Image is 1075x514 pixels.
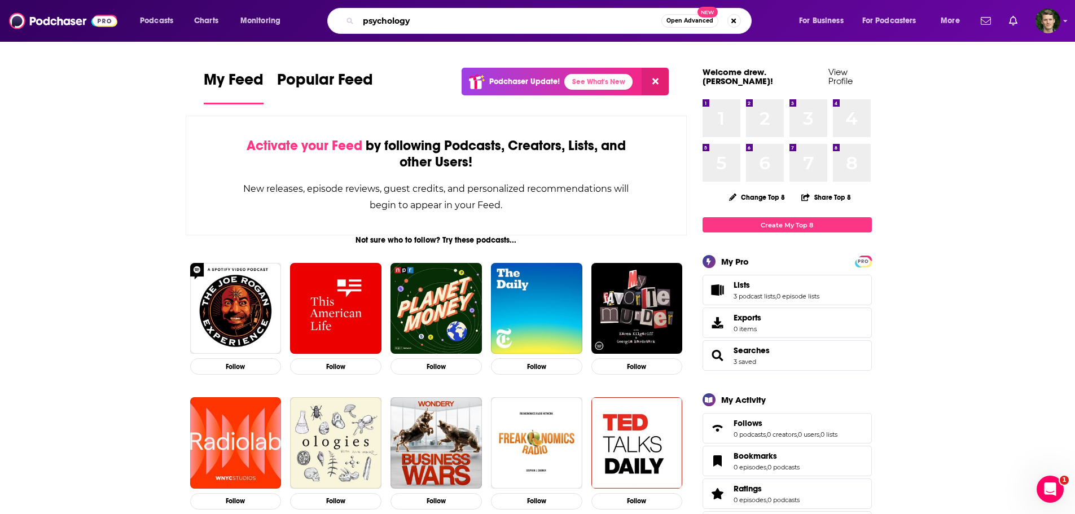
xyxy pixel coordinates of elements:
a: Welcome drew.[PERSON_NAME]! [703,67,773,86]
span: Bookmarks [734,451,777,461]
img: The Daily [491,263,582,354]
a: 0 users [798,430,819,438]
a: 3 saved [734,358,756,366]
span: , [797,430,798,438]
button: Change Top 8 [722,190,792,204]
img: Podchaser - Follow, Share and Rate Podcasts [9,10,117,32]
button: Follow [190,493,282,509]
span: Ratings [734,484,762,494]
span: 0 items [734,325,761,333]
button: open menu [791,12,858,30]
button: Follow [491,493,582,509]
a: 0 podcasts [767,463,800,471]
span: More [941,13,960,29]
div: Search podcasts, credits, & more... [338,8,762,34]
span: , [766,463,767,471]
a: Follows [707,420,729,436]
span: 1 [1060,476,1069,485]
button: Follow [390,493,482,509]
span: Exports [734,313,761,323]
img: User Profile [1035,8,1060,33]
span: For Podcasters [862,13,916,29]
img: The Joe Rogan Experience [190,263,282,354]
button: Follow [591,493,683,509]
a: Show notifications dropdown [1004,11,1022,30]
img: Freakonomics Radio [491,397,582,489]
span: , [766,430,767,438]
div: Not sure who to follow? Try these podcasts... [186,235,687,245]
span: Activate your Feed [247,137,362,154]
span: Monitoring [240,13,280,29]
input: Search podcasts, credits, & more... [358,12,661,30]
a: View Profile [828,67,853,86]
button: Follow [190,358,282,375]
a: 0 episodes [734,496,766,504]
button: Follow [591,358,683,375]
span: For Business [799,13,844,29]
button: Follow [390,358,482,375]
a: See What's New [564,74,633,90]
a: Charts [187,12,225,30]
img: Planet Money [390,263,482,354]
a: Searches [707,348,729,363]
a: Ratings [707,486,729,502]
img: My Favorite Murder with Karen Kilgariff and Georgia Hardstark [591,263,683,354]
a: PRO [857,257,870,265]
div: My Pro [721,256,749,267]
a: Show notifications dropdown [976,11,995,30]
span: Exports [707,315,729,331]
span: Follows [703,413,872,443]
span: Follows [734,418,762,428]
button: Show profile menu [1035,8,1060,33]
button: open menu [855,12,933,30]
a: My Feed [204,70,264,104]
a: 0 lists [820,430,837,438]
a: 3 podcast lists [734,292,775,300]
p: Podchaser Update! [489,77,560,86]
a: Bookmarks [734,451,800,461]
a: Lists [734,280,819,290]
span: Logged in as drew.kilman [1035,8,1060,33]
a: 0 creators [767,430,797,438]
button: open menu [933,12,974,30]
span: Popular Feed [277,70,373,96]
button: Open AdvancedNew [661,14,718,28]
img: Ologies with Alie Ward [290,397,381,489]
iframe: Intercom live chat [1037,476,1064,503]
a: Lists [707,282,729,298]
span: , [819,430,820,438]
span: Ratings [703,478,872,509]
a: Popular Feed [277,70,373,104]
span: New [697,7,718,17]
span: Lists [703,275,872,305]
div: My Activity [721,394,766,405]
img: This American Life [290,263,381,354]
img: Business Wars [390,397,482,489]
a: 0 podcasts [734,430,766,438]
span: My Feed [204,70,264,96]
span: Searches [703,340,872,371]
div: New releases, episode reviews, guest credits, and personalized recommendations will begin to appe... [243,181,630,213]
span: , [766,496,767,504]
a: Exports [703,307,872,338]
a: Searches [734,345,770,355]
span: Bookmarks [703,446,872,476]
a: 0 episode lists [776,292,819,300]
button: Share Top 8 [801,186,852,208]
button: Follow [290,493,381,509]
a: Ratings [734,484,800,494]
img: TED Talks Daily [591,397,683,489]
img: Radiolab [190,397,282,489]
